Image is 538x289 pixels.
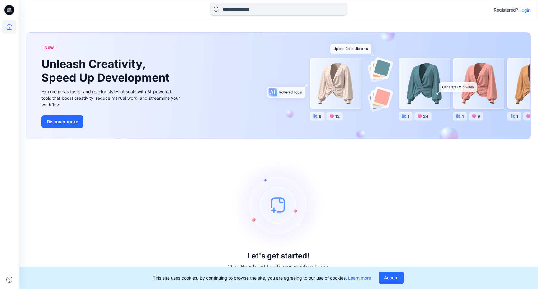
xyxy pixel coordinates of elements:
p: Login [519,7,531,13]
p: Click New to add a style or create a folder. [227,263,329,270]
h1: Unleash Creativity, Speed Up Development [41,57,172,84]
span: New [44,44,54,51]
a: Discover more [41,115,182,128]
h3: Let's get started! [247,252,309,260]
button: Discover more [41,115,83,128]
a: Learn more [348,275,371,281]
p: This site uses cookies. By continuing to browse the site, you are agreeing to our use of cookies. [153,275,371,281]
img: empty-state-image.svg [232,158,325,252]
div: Explore ideas faster and recolor styles at scale with AI-powered tools that boost creativity, red... [41,88,182,108]
button: Accept [379,272,404,284]
p: Registered? [494,6,518,14]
